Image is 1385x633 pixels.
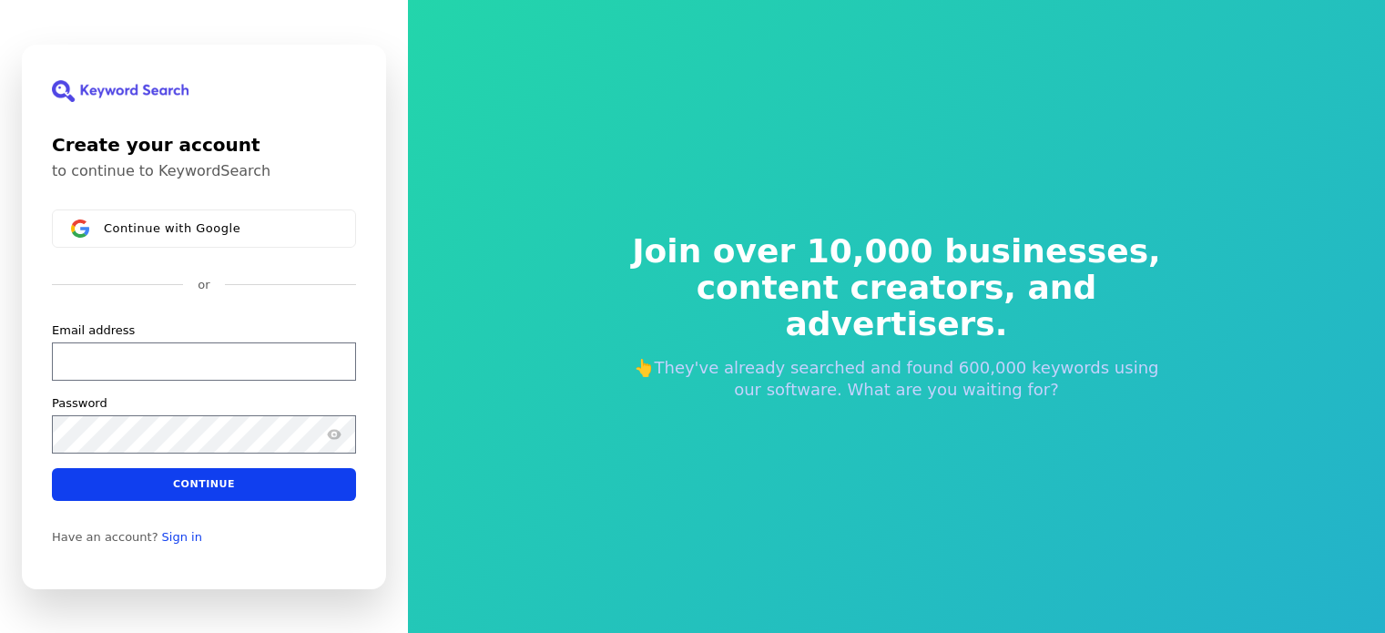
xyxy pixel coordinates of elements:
[71,220,89,238] img: Sign in with Google
[52,394,107,411] label: Password
[52,467,356,500] button: Continue
[620,357,1174,401] p: 👆They've already searched and found 600,000 keywords using our software. What are you waiting for?
[323,423,345,444] button: Show password
[52,131,356,158] h1: Create your account
[162,529,202,544] a: Sign in
[52,322,135,338] label: Email address
[52,80,188,102] img: KeywordSearch
[198,277,209,293] p: or
[52,529,158,544] span: Have an account?
[52,209,356,248] button: Sign in with GoogleContinue with Google
[104,220,240,235] span: Continue with Google
[620,233,1174,270] span: Join over 10,000 businesses,
[620,270,1174,342] span: content creators, and advertisers.
[52,162,356,180] p: to continue to KeywordSearch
